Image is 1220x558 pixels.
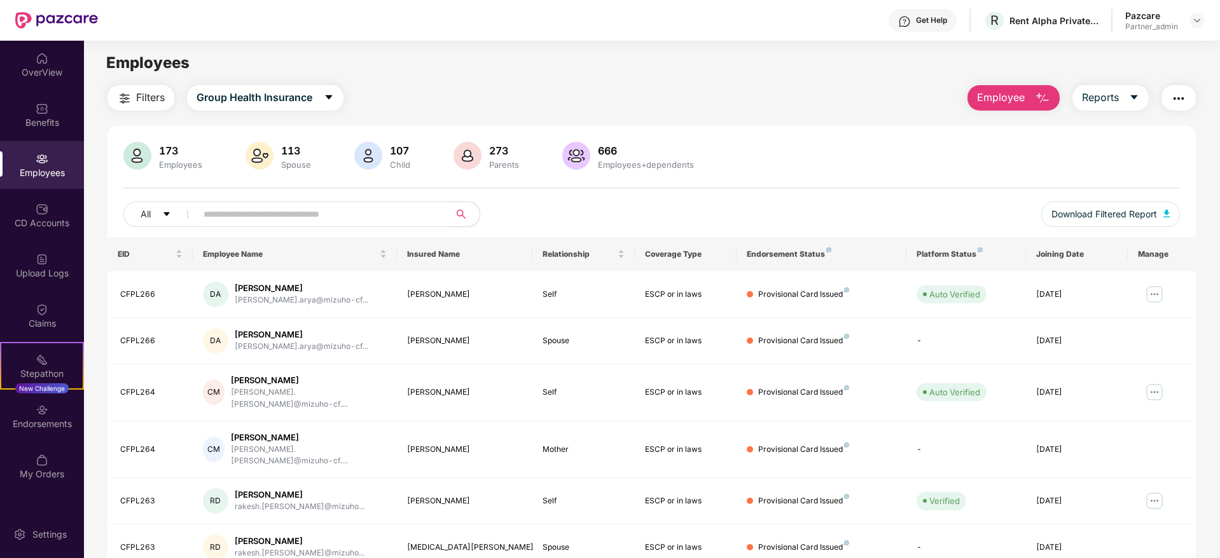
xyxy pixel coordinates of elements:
[758,444,849,456] div: Provisional Card Issued
[595,160,697,170] div: Employees+dependents
[1129,92,1139,104] span: caret-down
[324,92,334,104] span: caret-down
[36,102,48,115] img: svg+xml;base64,PHN2ZyBpZD0iQmVuZWZpdHMiIHhtbG5zPSJodHRwOi8vd3d3LnczLm9yZy8yMDAwL3N2ZyIgd2lkdGg9Ij...
[36,253,48,266] img: svg+xml;base64,PHN2ZyBpZD0iVXBsb2FkX0xvZ3MiIGRhdGEtbmFtZT0iVXBsb2FkIExvZ3MiIHhtbG5zPSJodHRwOi8vd3...
[203,328,228,353] div: DA
[13,528,26,541] img: svg+xml;base64,PHN2ZyBpZD0iU2V0dGluZy0yMHgyMCIgeG1sbnM9Imh0dHA6Ly93d3cudzMub3JnLzIwMDAvc3ZnIiB3aW...
[235,341,368,353] div: [PERSON_NAME].arya@mizuho-cf...
[448,209,473,219] span: search
[543,386,624,398] div: Self
[397,237,533,271] th: Insured Name
[1072,85,1149,111] button: Reportscaret-down
[123,201,201,227] button: Allcaret-down
[36,303,48,316] img: svg+xml;base64,PHN2ZyBpZD0iQ2xhaW0iIHhtbG5zPSJodHRwOi8vd3d3LnczLm9yZy8yMDAwL3N2ZyIgd2lkdGg9IjIwIi...
[120,335,183,347] div: CFPL266
[898,15,911,28] img: svg+xml;base64,PHN2ZyBpZD0iSGVscC0zMngzMiIgeG1sbnM9Imh0dHA6Ly93d3cudzMub3JnLzIwMDAvc3ZnIiB3aWR0aD...
[407,541,523,554] div: [MEDICAL_DATA][PERSON_NAME]
[844,442,849,447] img: svg+xml;base64,PHN2ZyB4bWxucz0iaHR0cDovL3d3dy53My5vcmcvMjAwMC9zdmciIHdpZHRoPSI4IiBoZWlnaHQ9IjgiIH...
[1051,207,1157,221] span: Download Filtered Report
[235,329,368,341] div: [PERSON_NAME]
[844,287,849,292] img: svg+xml;base64,PHN2ZyB4bWxucz0iaHR0cDovL3d3dy53My5vcmcvMjAwMC9zdmciIHdpZHRoPSI4IiBoZWlnaHQ9IjgiIH...
[967,85,1060,111] button: Employee
[231,374,387,386] div: [PERSON_NAME]
[231,432,387,444] div: [PERSON_NAME]
[844,494,849,499] img: svg+xml;base64,PHN2ZyB4bWxucz0iaHR0cDovL3d3dy53My5vcmcvMjAwMC9zdmciIHdpZHRoPSI4IiBoZWlnaHQ9IjgiIH...
[407,335,523,347] div: [PERSON_NAME]
[235,501,364,513] div: rakesh.[PERSON_NAME]@mizuho...
[448,201,480,227] button: search
[1036,444,1118,456] div: [DATE]
[387,144,413,157] div: 107
[407,386,523,398] div: [PERSON_NAME]
[141,207,151,221] span: All
[917,249,1015,259] div: Platform Status
[407,495,523,507] div: [PERSON_NAME]
[758,541,849,554] div: Provisional Card Issued
[279,160,314,170] div: Spouse
[906,318,1025,364] td: -
[279,144,314,157] div: 113
[36,153,48,165] img: svg+xml;base64,PHN2ZyBpZD0iRW1wbG95ZWVzIiB4bWxucz0iaHR0cDovL3d3dy53My5vcmcvMjAwMC9zdmciIHdpZHRoPS...
[844,385,849,390] img: svg+xml;base64,PHN2ZyB4bWxucz0iaHR0cDovL3d3dy53My5vcmcvMjAwMC9zdmciIHdpZHRoPSI4IiBoZWlnaHQ9IjgiIH...
[120,386,183,398] div: CFPL264
[645,541,726,554] div: ESCP or in laws
[1128,237,1196,271] th: Manage
[231,386,387,411] div: [PERSON_NAME].[PERSON_NAME]@mizuho-cf....
[645,386,726,398] div: ESCP or in laws
[916,15,947,25] div: Get Help
[123,142,151,170] img: svg+xml;base64,PHN2ZyB4bWxucz0iaHR0cDovL3d3dy53My5vcmcvMjAwMC9zdmciIHhtbG5zOnhsaW5rPSJodHRwOi8vd3...
[36,404,48,416] img: svg+xml;base64,PHN2ZyBpZD0iRW5kb3JzZW1lbnRzIiB4bWxucz0iaHR0cDovL3d3dy53My5vcmcvMjAwMC9zdmciIHdpZH...
[197,90,312,105] span: Group Health Insurance
[543,541,624,554] div: Spouse
[203,488,228,514] div: RD
[929,288,980,301] div: Auto Verified
[1,367,83,380] div: Stepathon
[1036,386,1118,398] div: [DATE]
[107,85,174,111] button: Filters
[1036,289,1118,301] div: [DATE]
[203,379,225,405] div: CM
[645,444,726,456] div: ESCP or in laws
[203,282,228,307] div: DA
[235,294,368,306] div: [PERSON_NAME].arya@mizuho-cf...
[107,237,193,271] th: EID
[758,495,849,507] div: Provisional Card Issued
[645,289,726,301] div: ESCP or in laws
[758,386,849,398] div: Provisional Card Issued
[203,437,225,462] div: CM
[162,210,171,220] span: caret-down
[231,444,387,468] div: [PERSON_NAME].[PERSON_NAME]@mizuho-cf....
[156,144,205,157] div: 173
[15,12,98,29] img: New Pazcare Logo
[235,282,368,294] div: [PERSON_NAME]
[1026,237,1128,271] th: Joining Date
[929,494,960,507] div: Verified
[454,142,482,170] img: svg+xml;base64,PHN2ZyB4bWxucz0iaHR0cDovL3d3dy53My5vcmcvMjAwMC9zdmciIHhtbG5zOnhsaW5rPSJodHRwOi8vd3...
[758,289,849,301] div: Provisional Card Issued
[929,386,980,398] div: Auto Verified
[36,203,48,215] img: svg+xml;base64,PHN2ZyBpZD0iQ0RfQWNjb3VudHMiIGRhdGEtbmFtZT0iQ0QgQWNjb3VudHMiIHhtbG5zPSJodHRwOi8vd3...
[562,142,590,170] img: svg+xml;base64,PHN2ZyB4bWxucz0iaHR0cDovL3d3dy53My5vcmcvMjAwMC9zdmciIHhtbG5zOnhsaW5rPSJodHRwOi8vd3...
[595,144,697,157] div: 666
[136,90,165,105] span: Filters
[29,528,71,541] div: Settings
[387,160,413,170] div: Child
[758,335,849,347] div: Provisional Card Issued
[193,237,397,271] th: Employee Name
[407,289,523,301] div: [PERSON_NAME]
[1163,210,1170,217] img: svg+xml;base64,PHN2ZyB4bWxucz0iaHR0cDovL3d3dy53My5vcmcvMjAwMC9zdmciIHhtbG5zOnhsaW5rPSJodHRwOi8vd3...
[187,85,343,111] button: Group Health Insurancecaret-down
[645,335,726,347] div: ESCP or in laws
[977,90,1025,105] span: Employee
[1041,201,1180,227] button: Download Filtered Report
[978,247,983,252] img: svg+xml;base64,PHN2ZyB4bWxucz0iaHR0cDovL3d3dy53My5vcmcvMjAwMC9zdmciIHdpZHRoPSI4IiBoZWlnaHQ9IjgiIH...
[747,249,896,259] div: Endorsement Status
[354,142,382,170] img: svg+xml;base64,PHN2ZyB4bWxucz0iaHR0cDovL3d3dy53My5vcmcvMjAwMC9zdmciIHhtbG5zOnhsaW5rPSJodHRwOi8vd3...
[532,237,634,271] th: Relationship
[203,249,377,259] span: Employee Name
[543,495,624,507] div: Self
[844,334,849,339] img: svg+xml;base64,PHN2ZyB4bWxucz0iaHR0cDovL3d3dy53My5vcmcvMjAwMC9zdmciIHdpZHRoPSI4IiBoZWlnaHQ9IjgiIH...
[36,52,48,65] img: svg+xml;base64,PHN2ZyBpZD0iSG9tZSIgeG1sbnM9Imh0dHA6Ly93d3cudzMub3JnLzIwMDAvc3ZnIiB3aWR0aD0iMjAiIG...
[120,495,183,507] div: CFPL263
[1036,335,1118,347] div: [DATE]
